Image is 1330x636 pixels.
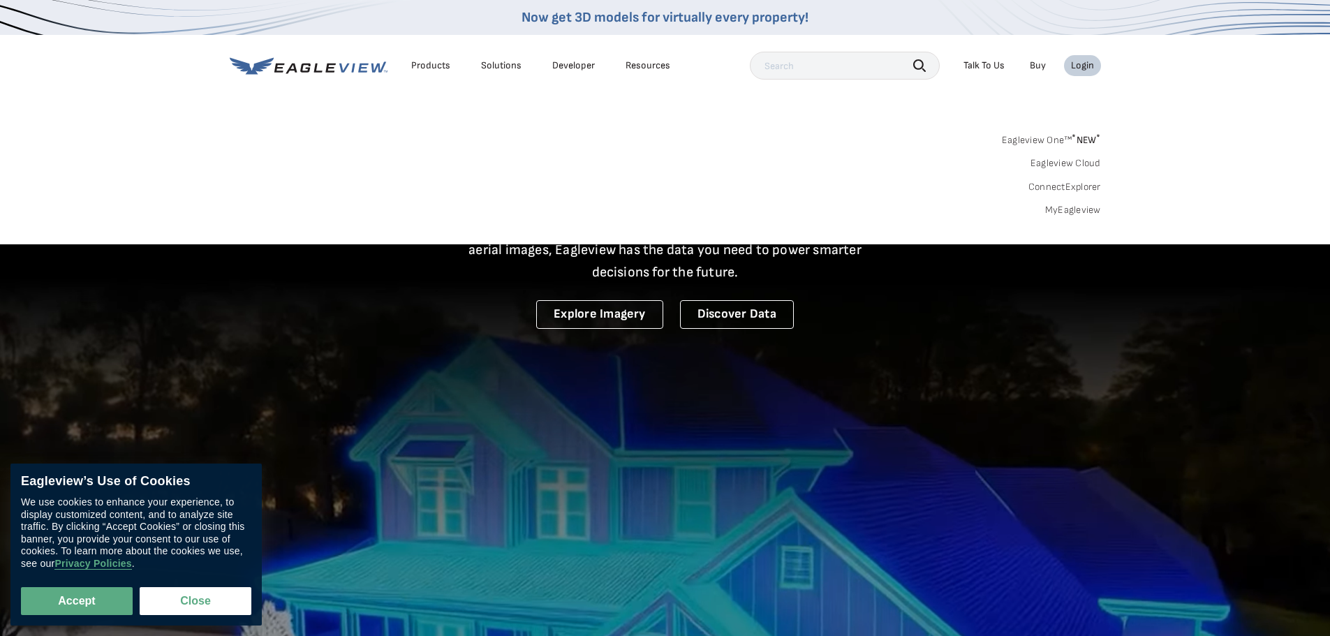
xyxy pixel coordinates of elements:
[21,496,251,570] div: We use cookies to enhance your experience, to display customized content, and to analyze site tra...
[1072,134,1100,146] span: NEW
[1030,59,1046,72] a: Buy
[1002,130,1101,146] a: Eagleview One™*NEW*
[21,474,251,489] div: Eagleview’s Use of Cookies
[522,9,808,26] a: Now get 3D models for virtually every property!
[680,300,794,329] a: Discover Data
[481,59,522,72] div: Solutions
[536,300,663,329] a: Explore Imagery
[626,59,670,72] div: Resources
[963,59,1005,72] div: Talk To Us
[1045,204,1101,216] a: MyEagleview
[411,59,450,72] div: Products
[552,59,595,72] a: Developer
[1028,181,1101,193] a: ConnectExplorer
[1071,59,1094,72] div: Login
[452,216,879,283] p: A new era starts here. Built on more than 3.5 billion high-resolution aerial images, Eagleview ha...
[21,587,133,615] button: Accept
[750,52,940,80] input: Search
[54,558,131,570] a: Privacy Policies
[140,587,251,615] button: Close
[1030,157,1101,170] a: Eagleview Cloud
